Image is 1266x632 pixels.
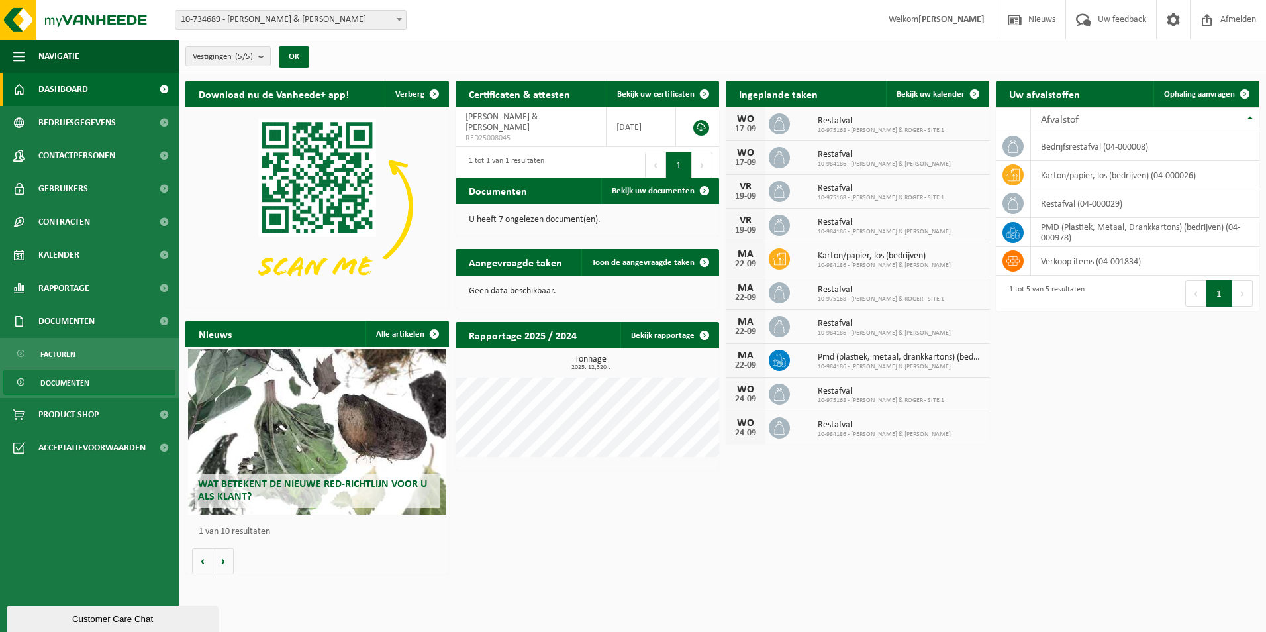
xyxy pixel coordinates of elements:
span: Acceptatievoorwaarden [38,431,146,464]
h2: Certificaten & attesten [456,81,583,107]
div: MA [732,249,759,260]
div: 1 tot 5 van 5 resultaten [1002,279,1085,308]
div: MA [732,283,759,293]
button: Next [1232,280,1253,307]
a: Ophaling aanvragen [1153,81,1258,107]
div: 17-09 [732,158,759,168]
span: Karton/papier, los (bedrijven) [818,251,951,262]
h2: Documenten [456,178,540,203]
h2: Download nu de Vanheede+ app! [185,81,362,107]
span: Restafval [818,319,951,329]
a: Wat betekent de nieuwe RED-richtlijn voor u als klant? [188,349,446,515]
td: [DATE] [607,107,677,147]
h2: Rapportage 2025 / 2024 [456,322,590,348]
a: Bekijk uw documenten [601,178,718,204]
a: Bekijk uw kalender [886,81,988,107]
span: 10-734689 - ROGER & ROGER - MOUSCRON [175,10,407,30]
span: Restafval [818,150,951,160]
div: 17-09 [732,125,759,134]
h3: Tonnage [462,355,719,371]
div: 22-09 [732,361,759,370]
button: 1 [666,152,692,178]
img: Download de VHEPlus App [185,107,449,305]
span: Restafval [818,420,951,431]
button: Previous [1185,280,1206,307]
span: Restafval [818,386,944,397]
button: Volgende [213,548,234,574]
button: Vorige [192,548,213,574]
span: Pmd (plastiek, metaal, drankkartons) (bedrijven) [818,352,983,363]
div: 19-09 [732,226,759,235]
h2: Ingeplande taken [726,81,831,107]
span: 10-984186 - [PERSON_NAME] & [PERSON_NAME] [818,228,951,236]
span: 10-984186 - [PERSON_NAME] & [PERSON_NAME] [818,363,983,371]
h2: Nieuws [185,321,245,346]
div: MA [732,317,759,327]
span: Bekijk uw kalender [897,90,965,99]
a: Bekijk rapportage [620,322,718,348]
count: (5/5) [235,52,253,61]
h2: Aangevraagde taken [456,249,575,275]
span: Restafval [818,217,951,228]
td: restafval (04-000029) [1031,189,1259,218]
button: Verberg [385,81,448,107]
span: Gebruikers [38,172,88,205]
span: 10-984186 - [PERSON_NAME] & [PERSON_NAME] [818,262,951,270]
div: MA [732,350,759,361]
a: Bekijk uw certificaten [607,81,718,107]
span: [PERSON_NAME] & [PERSON_NAME] [465,112,538,132]
span: Restafval [818,116,944,127]
span: Rapportage [38,272,89,305]
span: 2025: 12,320 t [462,364,719,371]
span: 10-975168 - [PERSON_NAME] & ROGER - SITE 1 [818,295,944,303]
button: Previous [645,152,666,178]
span: RED25008045 [465,133,596,144]
a: Toon de aangevraagde taken [581,249,718,276]
span: 10-984186 - [PERSON_NAME] & [PERSON_NAME] [818,160,951,168]
button: 1 [1206,280,1232,307]
span: Dashboard [38,73,88,106]
button: Next [692,152,712,178]
span: Documenten [40,370,89,395]
div: WO [732,148,759,158]
div: 22-09 [732,327,759,337]
span: Bekijk uw certificaten [617,90,695,99]
div: WO [732,384,759,395]
a: Alle artikelen [365,321,448,347]
span: 10-975168 - [PERSON_NAME] & ROGER - SITE 1 [818,127,944,134]
div: VR [732,182,759,192]
div: WO [732,114,759,125]
td: verkoop items (04-001834) [1031,247,1259,276]
span: Afvalstof [1041,115,1079,125]
span: 10-975168 - [PERSON_NAME] & ROGER - SITE 1 [818,397,944,405]
a: Documenten [3,370,175,395]
span: Restafval [818,184,944,194]
td: PMD (Plastiek, Metaal, Drankkartons) (bedrijven) (04-000978) [1031,218,1259,247]
span: Kalender [38,238,79,272]
span: Bedrijfsgegevens [38,106,116,139]
h2: Uw afvalstoffen [996,81,1093,107]
td: karton/papier, los (bedrijven) (04-000026) [1031,161,1259,189]
span: Navigatie [38,40,79,73]
span: Ophaling aanvragen [1164,90,1235,99]
div: 1 tot 1 van 1 resultaten [462,150,544,180]
button: OK [279,46,309,68]
span: 10-984186 - [PERSON_NAME] & [PERSON_NAME] [818,329,951,337]
span: Restafval [818,285,944,295]
span: Vestigingen [193,47,253,67]
div: VR [732,215,759,226]
div: 22-09 [732,293,759,303]
p: U heeft 7 ongelezen document(en). [469,215,706,225]
a: Facturen [3,341,175,366]
div: 19-09 [732,192,759,201]
div: 24-09 [732,429,759,438]
p: Geen data beschikbaar. [469,287,706,296]
span: Contactpersonen [38,139,115,172]
strong: [PERSON_NAME] [918,15,985,25]
span: 10-734689 - ROGER & ROGER - MOUSCRON [175,11,406,29]
span: Product Shop [38,398,99,431]
td: bedrijfsrestafval (04-000008) [1031,132,1259,161]
span: Toon de aangevraagde taken [592,258,695,267]
span: Contracten [38,205,90,238]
